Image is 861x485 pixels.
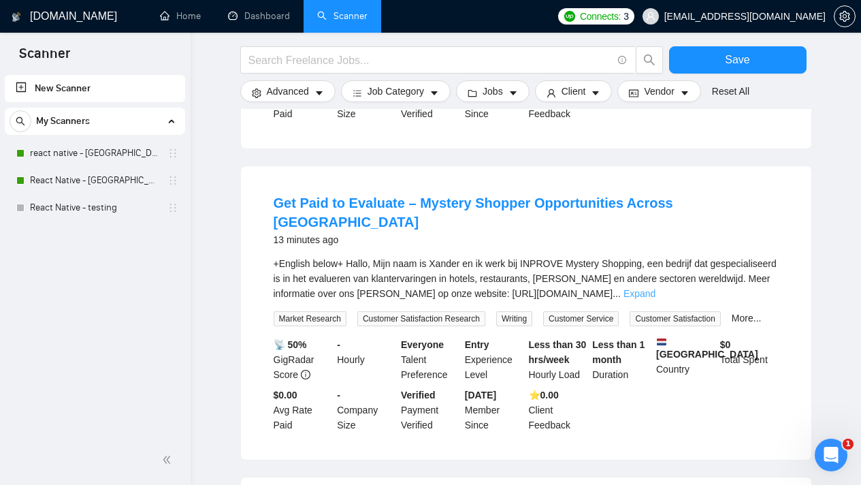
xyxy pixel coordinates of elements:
[465,390,496,401] b: [DATE]
[815,439,847,471] iframe: Intercom live chat
[508,88,518,98] span: caret-down
[314,88,324,98] span: caret-down
[10,116,31,126] span: search
[398,388,462,433] div: Payment Verified
[465,339,489,350] b: Entry
[834,5,856,27] button: setting
[167,175,178,186] span: holder
[669,46,807,74] button: Save
[529,339,587,365] b: Less than 30 hrs/week
[10,110,31,132] button: search
[274,311,346,326] span: Market Research
[712,84,749,99] a: Reset All
[160,10,201,22] a: homeHome
[496,311,532,326] span: Writing
[526,337,590,382] div: Hourly Load
[580,9,621,24] span: Connects:
[630,311,720,326] span: Customer Satisfaction
[353,88,362,98] span: bars
[167,202,178,213] span: holder
[636,54,662,66] span: search
[429,88,439,98] span: caret-down
[657,337,666,347] img: 🇳🇱
[535,80,613,102] button: userClientcaret-down
[720,339,731,350] b: $ 0
[36,108,90,135] span: My Scanners
[680,88,689,98] span: caret-down
[334,337,398,382] div: Hourly
[398,337,462,382] div: Talent Preference
[462,388,526,433] div: Member Since
[5,75,185,102] li: New Scanner
[646,12,655,21] span: user
[834,11,856,22] a: setting
[240,80,336,102] button: settingAdvancedcaret-down
[368,84,424,99] span: Job Category
[547,88,556,98] span: user
[30,167,159,194] a: React Native - [GEOGRAPHIC_DATA]
[656,337,758,360] b: [GEOGRAPHIC_DATA]
[401,390,436,401] b: Verified
[725,51,749,68] span: Save
[644,84,674,99] span: Vendor
[529,390,559,401] b: ⭐️ 0.00
[167,148,178,159] span: holder
[8,44,81,72] span: Scanner
[401,339,444,350] b: Everyone
[357,311,485,326] span: Customer Satisfaction Research
[462,337,526,382] div: Experience Level
[623,288,655,299] a: Expand
[228,10,290,22] a: dashboardDashboard
[274,339,307,350] b: 📡 50%
[271,388,335,433] div: Avg Rate Paid
[843,439,854,450] span: 1
[564,11,575,22] img: upwork-logo.png
[526,388,590,433] div: Client Feedback
[16,75,174,102] a: New Scanner
[274,258,777,299] span: +English below+ Hallo, Mijn naam is Xander en ik werk bij INPROVE Mystery Shopping, een bedrijf d...
[618,56,627,65] span: info-circle
[267,84,309,99] span: Advanced
[12,6,21,28] img: logo
[341,80,451,102] button: barsJob Categorycaret-down
[30,140,159,167] a: react native - [GEOGRAPHIC_DATA]
[613,288,621,299] span: ...
[252,88,261,98] span: setting
[636,46,663,74] button: search
[562,84,586,99] span: Client
[334,388,398,433] div: Company Size
[274,232,779,248] div: 13 minutes ago
[543,311,619,326] span: Customer Service
[617,80,700,102] button: idcardVendorcaret-down
[317,10,368,22] a: searchScanner
[468,88,477,98] span: folder
[337,390,340,401] b: -
[274,195,673,230] a: Get Paid to Evaluate – Mystery Shopper Opportunities Across [GEOGRAPHIC_DATA]
[717,337,781,382] div: Total Spent
[592,339,645,365] b: Less than 1 month
[589,337,653,382] div: Duration
[732,313,762,324] a: More...
[337,339,340,350] b: -
[653,337,717,382] div: Country
[30,194,159,221] a: React Native - testing
[591,88,600,98] span: caret-down
[248,52,612,69] input: Search Freelance Jobs...
[274,390,297,401] b: $0.00
[629,88,638,98] span: idcard
[274,256,779,301] div: +English below+ Hallo, Mijn naam is Xander en ik werk bij INPROVE Mystery Shopping, een bedrijf d...
[5,108,185,221] li: My Scanners
[301,370,310,379] span: info-circle
[271,337,335,382] div: GigRadar Score
[456,80,530,102] button: folderJobscaret-down
[162,453,176,467] span: double-left
[623,9,629,24] span: 3
[483,84,503,99] span: Jobs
